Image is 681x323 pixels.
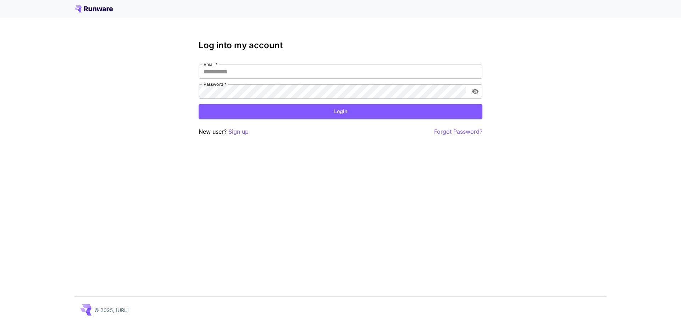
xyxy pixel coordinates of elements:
[94,306,129,314] p: © 2025, [URL]
[204,81,226,87] label: Password
[199,104,482,119] button: Login
[469,85,482,98] button: toggle password visibility
[228,127,249,136] button: Sign up
[434,127,482,136] button: Forgot Password?
[199,127,249,136] p: New user?
[199,40,482,50] h3: Log into my account
[204,61,217,67] label: Email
